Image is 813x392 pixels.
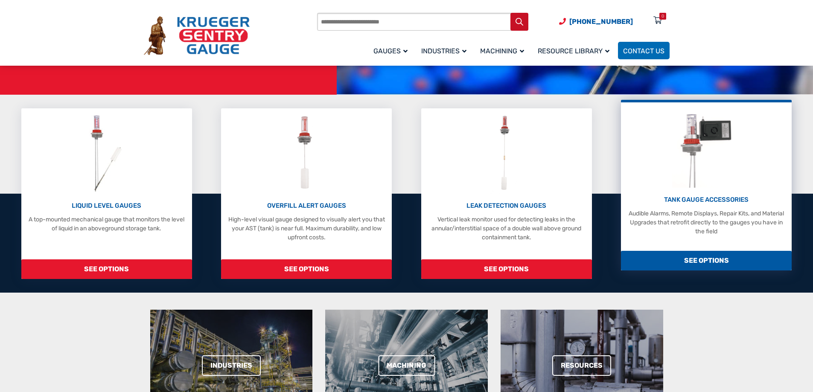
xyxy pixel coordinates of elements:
[661,13,664,20] div: 0
[221,108,392,279] a: Overfill Alert Gauges OVERFILL ALERT GAUGES High-level visual gauge designed to visually alert yo...
[144,16,250,55] img: Krueger Sentry Gauge
[84,113,129,194] img: Liquid Level Gauges
[475,41,533,61] a: Machining
[538,47,609,55] span: Resource Library
[21,108,192,279] a: Liquid Level Gauges LIQUID LEVEL GAUGES A top-mounted mechanical gauge that monitors the level of...
[421,259,592,279] span: SEE OPTIONS
[26,201,188,211] p: LIQUID LEVEL GAUGES
[490,113,523,194] img: Leak Detection Gauges
[26,215,188,233] p: A top-mounted mechanical gauge that monitors the level of liquid in an aboveground storage tank.
[421,108,592,279] a: Leak Detection Gauges LEAK DETECTION GAUGES Vertical leak monitor used for detecting leaks in the...
[569,17,633,26] span: [PHONE_NUMBER]
[625,209,787,236] p: Audible Alarms, Remote Displays, Repair Kits, and Material Upgrades that retrofit directly to the...
[221,259,392,279] span: SEE OPTIONS
[559,16,633,27] a: Phone Number (920) 434-8860
[225,215,388,242] p: High-level visual gauge designed to visually alert you that your AST (tank) is near full. Maximum...
[625,195,787,205] p: TANK GAUGE ACCESSORIES
[552,355,611,376] a: Resources
[416,41,475,61] a: Industries
[621,251,792,270] span: SEE OPTIONS
[425,201,588,211] p: LEAK DETECTION GAUGES
[623,47,664,55] span: Contact Us
[373,47,408,55] span: Gauges
[533,41,618,61] a: Resource Library
[421,47,466,55] span: Industries
[21,259,192,279] span: SEE OPTIONS
[378,355,435,376] a: Machining
[480,47,524,55] span: Machining
[672,107,741,188] img: Tank Gauge Accessories
[202,355,261,376] a: Industries
[425,215,588,242] p: Vertical leak monitor used for detecting leaks in the annular/interstitial space of a double wall...
[225,201,388,211] p: OVERFILL ALERT GAUGES
[288,113,326,194] img: Overfill Alert Gauges
[621,100,792,270] a: Tank Gauge Accessories TANK GAUGE ACCESSORIES Audible Alarms, Remote Displays, Repair Kits, and M...
[618,42,670,59] a: Contact Us
[368,41,416,61] a: Gauges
